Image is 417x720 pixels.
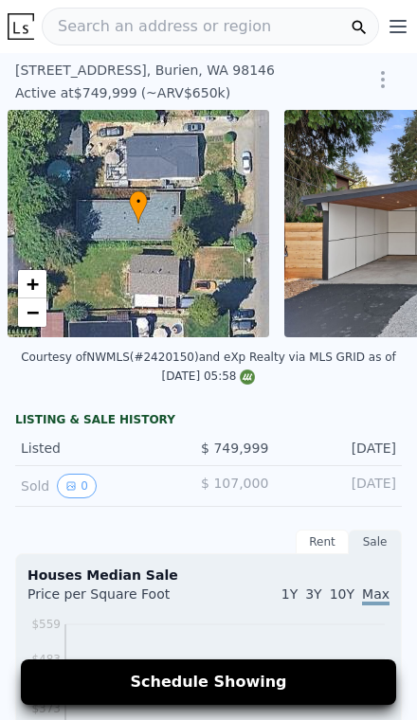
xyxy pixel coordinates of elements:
[240,369,255,385] img: NWMLS Logo
[276,474,396,498] div: [DATE]
[15,85,74,100] span: Active at
[57,474,97,498] button: View historical data
[137,83,231,102] div: (~ARV $650k )
[305,586,321,602] span: 3Y
[296,530,349,554] div: Rent
[129,193,148,210] span: •
[15,412,402,431] div: LISTING & SALE HISTORY
[349,530,402,554] div: Sale
[364,61,402,99] button: Show Options
[21,439,141,458] div: Listed
[27,585,208,615] div: Price per Square Foot
[18,270,46,298] a: Zoom in
[330,586,354,602] span: 10Y
[15,83,137,102] div: $749,999
[281,586,298,602] span: 1Y
[15,61,322,80] div: [STREET_ADDRESS] , Burien , WA 98146
[27,566,390,585] div: Houses Median Sale
[31,618,61,631] tspan: $559
[201,441,268,456] span: $ 749,999
[129,190,148,224] div: •
[362,586,390,605] span: Max
[8,13,34,40] img: Lotside
[201,476,268,491] span: $ 107,000
[276,439,396,458] div: [DATE]
[18,298,46,327] a: Zoom out
[27,300,39,324] span: −
[27,272,39,296] span: +
[43,15,271,38] span: Search an address or region
[21,659,396,705] button: Schedule Showing
[21,351,396,383] div: Courtesy of NWMLS (#2420150) and eXp Realty via MLS GRID as of [DATE] 05:58
[21,474,141,498] div: Sold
